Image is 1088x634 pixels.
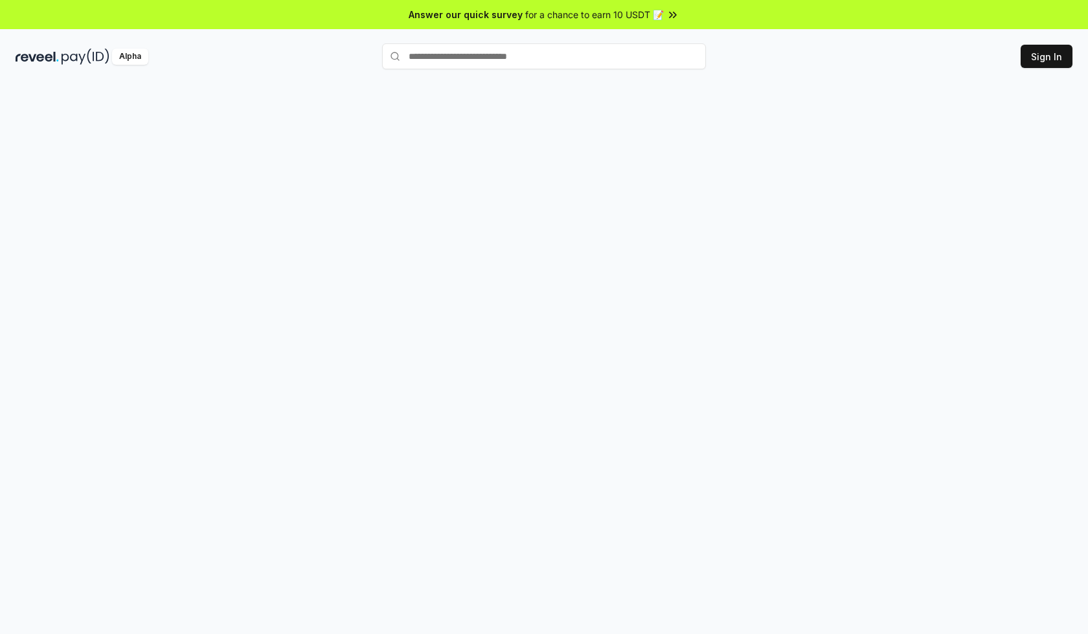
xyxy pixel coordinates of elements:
[1021,45,1072,68] button: Sign In
[16,49,59,65] img: reveel_dark
[62,49,109,65] img: pay_id
[409,8,523,21] span: Answer our quick survey
[112,49,148,65] div: Alpha
[525,8,664,21] span: for a chance to earn 10 USDT 📝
